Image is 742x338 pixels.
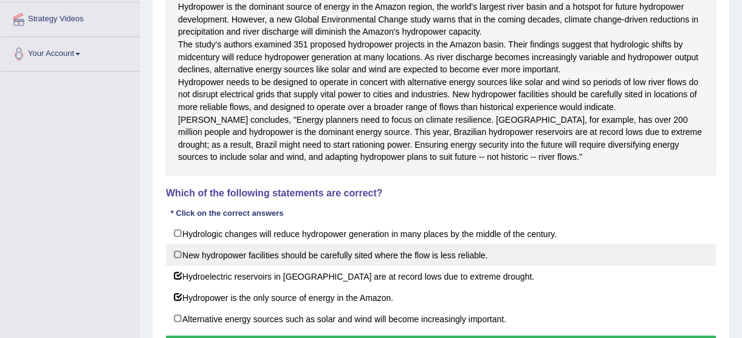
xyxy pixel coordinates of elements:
a: Strategy Videos [1,2,139,33]
label: New hydropower facilities should be carefully sited where the flow is less reliable. [166,244,716,266]
label: Hydroelectric reservoirs in [GEOGRAPHIC_DATA] are at record lows due to extreme drought. [166,265,716,287]
label: Hydrologic changes will reduce hydropower generation in many places by the middle of the century. [166,222,716,244]
h4: Which of the following statements are correct? [166,188,716,199]
label: Hydropower is the only source of energy in the Amazon. [166,286,716,308]
label: Alternative energy sources such as solar and wind will become increasingly important. [166,308,716,329]
a: Your Account [1,37,139,67]
div: * Click on the correct answers [166,208,288,219]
